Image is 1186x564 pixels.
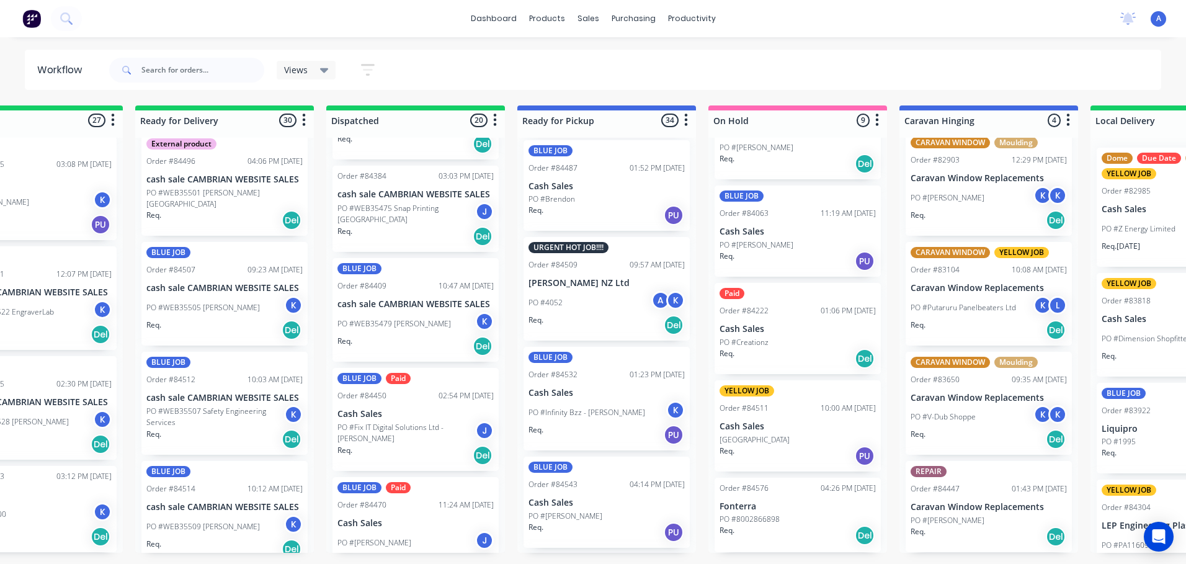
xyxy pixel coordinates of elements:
[720,208,769,219] div: Order #84063
[37,63,88,78] div: Workflow
[282,429,301,449] div: Del
[528,163,577,174] div: Order #84487
[1048,186,1067,205] div: K
[528,424,543,436] p: Req.
[720,251,734,262] p: Req.
[911,192,984,204] p: PO #[PERSON_NAME]
[720,142,793,153] p: PO #[PERSON_NAME]
[906,352,1072,455] div: CARAVAN WINDOWMouldingOrder #8365009:35 AM [DATE]Caravan Window ReplacementsPO #V-Dub ShoppeKKReq...
[1102,278,1156,289] div: YELLOW JOB
[337,482,381,493] div: BLUE JOB
[1033,405,1052,424] div: K
[855,446,875,466] div: PU
[146,502,303,513] p: cash sale CAMBRIAN WEBSITE SALES
[439,171,494,182] div: 03:03 PM [DATE]
[473,226,493,246] div: Del
[821,483,876,494] div: 04:26 PM [DATE]
[720,288,744,299] div: Paid
[146,210,161,221] p: Req.
[524,457,690,548] div: BLUE JOBOrder #8454304:14 PM [DATE]Cash SalesPO #[PERSON_NAME]Req.PU
[528,297,563,308] p: PO #4052
[337,537,411,548] p: PO #[PERSON_NAME]
[146,393,303,403] p: cash sale CAMBRIAN WEBSITE SALES
[528,462,573,473] div: BLUE JOB
[528,498,685,508] p: Cash Sales
[439,499,494,511] div: 11:24 AM [DATE]
[528,407,645,418] p: PO #Infinity Bzz - [PERSON_NAME]
[715,380,881,472] div: YELLOW JOBOrder #8451110:00 AM [DATE]Cash Sales[GEOGRAPHIC_DATA]Req.PU
[337,263,381,274] div: BLUE JOB
[911,393,1067,403] p: Caravan Window Replacements
[821,305,876,316] div: 01:06 PM [DATE]
[56,159,112,170] div: 03:08 PM [DATE]
[821,208,876,219] div: 11:19 AM [DATE]
[1144,522,1174,552] div: Open Intercom Messenger
[528,205,543,216] p: Req.
[720,483,769,494] div: Order #84576
[666,401,685,419] div: K
[528,352,573,363] div: BLUE JOB
[720,514,780,525] p: PO #8002866898
[337,445,352,456] p: Req.
[651,291,670,310] div: A
[1048,296,1067,315] div: L
[337,318,451,329] p: PO #WEB35479 [PERSON_NAME]
[715,478,881,552] div: Order #8457604:26 PM [DATE]FonterraPO #8002866898Req.Del
[337,280,386,292] div: Order #84409
[720,525,734,536] p: Req.
[439,280,494,292] div: 10:47 AM [DATE]
[337,422,475,444] p: PO #Fix IT Digital Solutions Ltd - [PERSON_NAME]
[93,300,112,319] div: K
[337,226,352,237] p: Req.
[528,511,602,522] p: PO #[PERSON_NAME]
[473,336,493,356] div: Del
[1102,436,1136,447] p: PO #1995
[855,251,875,271] div: PU
[994,357,1038,368] div: Moulding
[1102,485,1156,496] div: YELLOW JOB
[911,247,990,258] div: CARAVAN WINDOW
[332,368,499,472] div: BLUE JOBPaidOrder #8445002:54 PM [DATE]Cash SalesPO #Fix IT Digital Solutions Ltd - [PERSON_NAME]...
[1137,153,1181,164] div: Due Date
[720,348,734,359] p: Req.
[528,315,543,326] p: Req.
[337,373,381,384] div: BLUE JOB
[146,429,161,440] p: Req.
[247,374,303,385] div: 10:03 AM [DATE]
[146,174,303,185] p: cash sale CAMBRIAN WEBSITE SALES
[91,325,110,344] div: Del
[528,145,573,156] div: BLUE JOB
[720,434,790,445] p: [GEOGRAPHIC_DATA]
[664,425,684,445] div: PU
[284,63,308,76] span: Views
[605,9,662,28] div: purchasing
[911,502,1067,513] p: Caravan Window Replacements
[528,388,685,398] p: Cash Sales
[720,226,876,237] p: Cash Sales
[1102,153,1133,164] div: Dome
[1012,483,1067,495] div: 01:43 PM [DATE]
[664,205,684,225] div: PU
[337,171,386,182] div: Order #84384
[473,445,493,465] div: Del
[1012,154,1067,166] div: 12:29 PM [DATE]
[56,378,112,390] div: 02:30 PM [DATE]
[720,153,734,164] p: Req.
[855,526,875,545] div: Del
[666,291,685,310] div: K
[282,320,301,340] div: Del
[720,239,793,251] p: PO #[PERSON_NAME]
[146,283,303,293] p: cash sale CAMBRIAN WEBSITE SALES
[1046,527,1066,547] div: Del
[1102,405,1151,416] div: Order #83922
[720,385,774,396] div: YELLOW JOB
[664,315,684,335] div: Del
[911,210,925,221] p: Req.
[906,242,1072,346] div: CARAVAN WINDOWYELLOW JOBOrder #8310410:08 AM [DATE]Caravan Window ReplacementsPO #Putaruru Panelb...
[1033,186,1052,205] div: K
[282,210,301,230] div: Del
[664,522,684,542] div: PU
[911,154,960,166] div: Order #82903
[1102,168,1156,179] div: YELLOW JOB
[22,9,41,28] img: Factory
